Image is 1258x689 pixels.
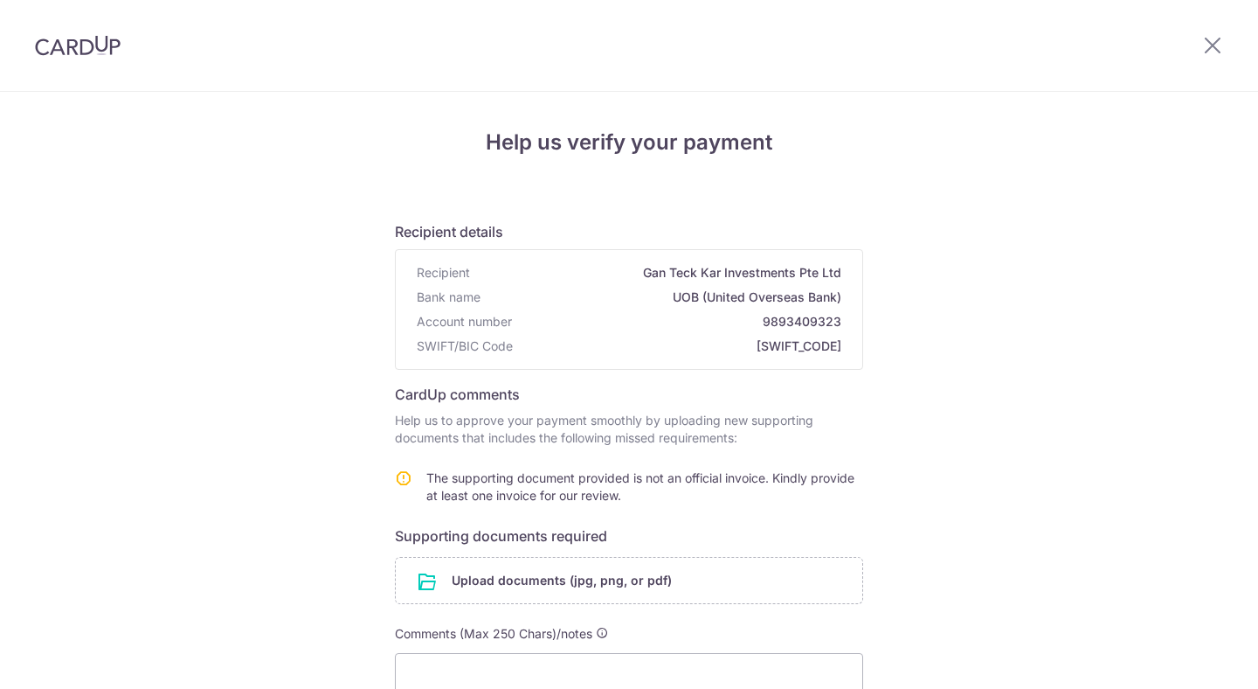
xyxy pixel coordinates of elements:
[395,127,863,158] h4: Help us verify your payment
[417,313,512,331] span: Account number
[417,264,470,282] span: Recipient
[395,221,863,242] h6: Recipient details
[35,35,121,56] img: CardUp
[395,626,592,641] span: Comments (Max 250 Chars)/notes
[477,264,841,282] span: Gan Teck Kar Investments Pte Ltd
[395,412,863,447] p: Help us to approve your payment smoothly by uploading new supporting documents that includes the ...
[519,313,841,331] span: 9893409323
[417,289,480,306] span: Bank name
[395,384,863,405] h6: CardUp comments
[426,470,854,503] span: The supporting document provided is not an official invoice. Kindly provide at least one invoice ...
[520,338,841,355] span: [SWIFT_CODE]
[487,289,841,306] span: UOB (United Overseas Bank)
[395,525,863,546] h6: Supporting documents required
[395,557,863,604] div: Upload documents (jpg, png, or pdf)
[417,338,513,355] span: SWIFT/BIC Code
